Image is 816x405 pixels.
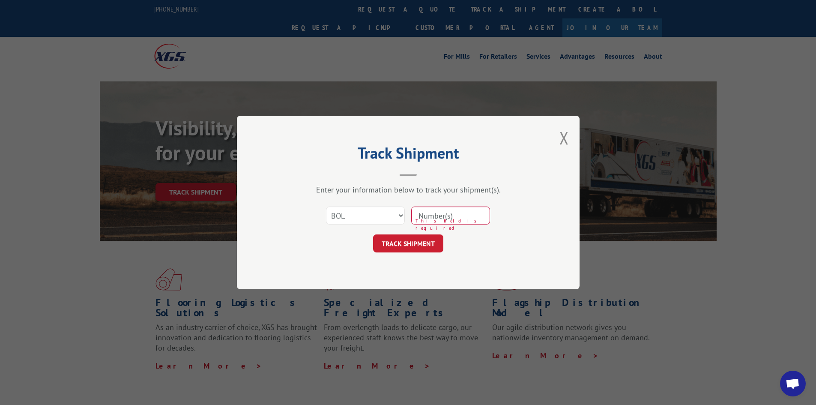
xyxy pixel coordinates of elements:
[411,207,490,225] input: Number(s)
[280,185,537,195] div: Enter your information below to track your shipment(s).
[373,234,443,252] button: TRACK SHIPMENT
[780,371,806,396] div: Open chat
[280,147,537,163] h2: Track Shipment
[559,126,569,149] button: Close modal
[415,217,490,231] span: This field is required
